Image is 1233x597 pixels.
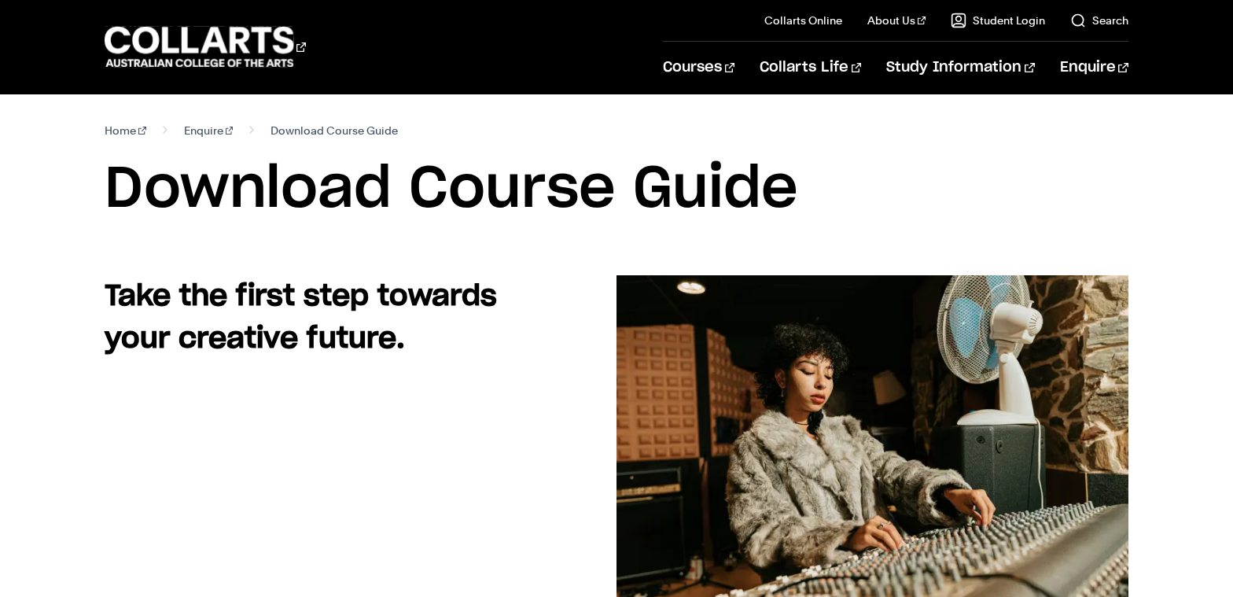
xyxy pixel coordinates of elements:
[271,120,398,142] span: Download Course Guide
[1060,42,1128,94] a: Enquire
[105,24,306,69] div: Go to homepage
[951,13,1045,28] a: Student Login
[663,42,734,94] a: Courses
[764,13,842,28] a: Collarts Online
[105,154,1128,225] h1: Download Course Guide
[1070,13,1128,28] a: Search
[886,42,1034,94] a: Study Information
[760,42,861,94] a: Collarts Life
[867,13,926,28] a: About Us
[105,120,146,142] a: Home
[105,282,497,353] strong: Take the first step towards your creative future.
[184,120,234,142] a: Enquire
